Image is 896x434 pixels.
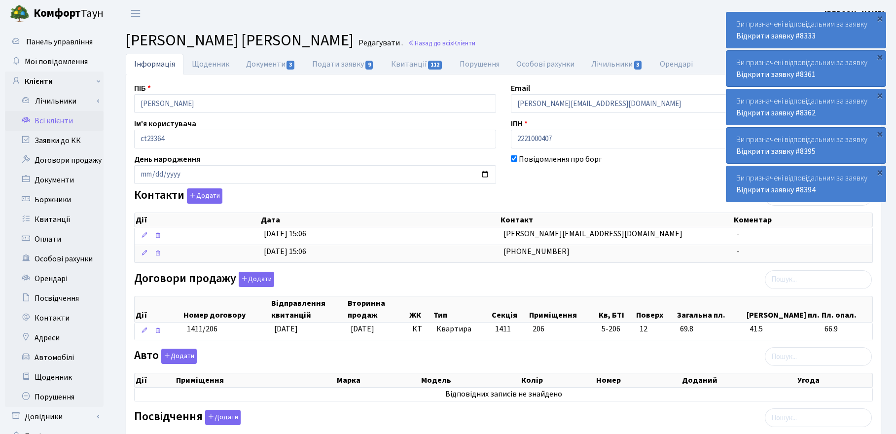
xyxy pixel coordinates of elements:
[737,228,740,239] span: -
[5,407,104,427] a: Довідники
[134,153,200,165] label: День народження
[676,296,746,322] th: Загальна пл.
[408,296,432,322] th: ЖК
[5,229,104,249] a: Оплати
[736,108,816,118] a: Відкрити заявку #8362
[875,129,885,139] div: ×
[634,61,642,70] span: 3
[5,170,104,190] a: Документи
[640,324,672,335] span: 12
[304,54,382,74] a: Подати заявку
[821,296,872,322] th: Пл. опал.
[750,324,817,335] span: 41.5
[500,213,733,227] th: Контакт
[357,38,403,48] small: Редагувати .
[5,131,104,150] a: Заявки до КК
[187,324,217,334] span: 1411/206
[520,373,595,387] th: Колір
[134,410,241,425] label: Посвідчення
[875,52,885,62] div: ×
[736,69,816,80] a: Відкрити заявку #8361
[135,373,175,387] th: Дії
[264,246,306,257] span: [DATE] 15:06
[533,324,544,334] span: 206
[25,56,88,67] span: Мої повідомлення
[336,373,420,387] th: Марка
[5,190,104,210] a: Боржники
[408,38,475,48] a: Назад до всіхКлієнти
[236,270,274,287] a: Додати
[5,249,104,269] a: Особові рахунки
[5,150,104,170] a: Договори продажу
[726,12,886,48] div: Ви призначені відповідальним за заявку
[274,324,298,334] span: [DATE]
[736,31,816,41] a: Відкрити заявку #8333
[5,32,104,52] a: Панель управління
[491,296,529,322] th: Секція
[875,167,885,177] div: ×
[508,54,583,74] a: Особові рахунки
[519,153,602,165] label: Повідомлення про борг
[238,54,304,74] a: Документи
[264,228,306,239] span: [DATE] 15:06
[5,289,104,308] a: Посвідчення
[183,54,238,74] a: Щоденник
[134,188,222,204] label: Контакти
[5,210,104,229] a: Квитанції
[511,118,528,130] label: ІПН
[428,61,442,70] span: 112
[203,408,241,426] a: Додати
[175,373,336,387] th: Приміщення
[651,54,701,74] a: Орендарі
[736,146,816,157] a: Відкрити заявку #8395
[680,324,742,335] span: 69.8
[733,213,872,227] th: Коментар
[726,51,886,86] div: Ви призначені відповідальним за заявку
[875,13,885,23] div: ×
[746,296,821,322] th: [PERSON_NAME] пл.
[726,128,886,163] div: Ви призначені відповідальним за заявку
[126,29,354,52] span: [PERSON_NAME] [PERSON_NAME]
[135,213,260,227] th: Дії
[26,36,93,47] span: Панель управління
[726,166,886,202] div: Ви призначені відповідальним за заявку
[436,324,487,335] span: Квартира
[598,296,636,322] th: Кв, БТІ
[134,272,274,287] label: Договори продажу
[134,349,197,364] label: Авто
[765,270,872,289] input: Пошук...
[34,5,104,22] span: Таун
[270,296,347,322] th: Відправлення квитанцій
[736,184,816,195] a: Відкрити заявку #8394
[765,408,872,427] input: Пошук...
[635,296,676,322] th: Поверх
[161,349,197,364] button: Авто
[824,8,884,20] a: [PERSON_NAME]
[287,61,294,70] span: 3
[187,188,222,204] button: Контакти
[134,82,151,94] label: ПІБ
[159,347,197,364] a: Додати
[432,296,491,322] th: Тип
[135,388,872,401] td: Відповідних записів не знайдено
[451,54,508,74] a: Порушення
[503,228,682,239] span: [PERSON_NAME][EMAIL_ADDRESS][DOMAIN_NAME]
[5,348,104,367] a: Автомобілі
[5,367,104,387] a: Щоденник
[239,272,274,287] button: Договори продажу
[5,52,104,72] a: Мої повідомлення
[34,5,81,21] b: Комфорт
[260,213,500,227] th: Дата
[126,54,183,74] a: Інформація
[134,118,196,130] label: Ім'я користувача
[511,82,530,94] label: Email
[5,111,104,131] a: Всі клієнти
[182,296,270,322] th: Номер договору
[595,373,681,387] th: Номер
[681,373,797,387] th: Доданий
[351,324,374,334] span: [DATE]
[824,324,868,335] span: 66.9
[503,246,570,257] span: [PHONE_NUMBER]
[737,246,740,257] span: -
[5,308,104,328] a: Контакти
